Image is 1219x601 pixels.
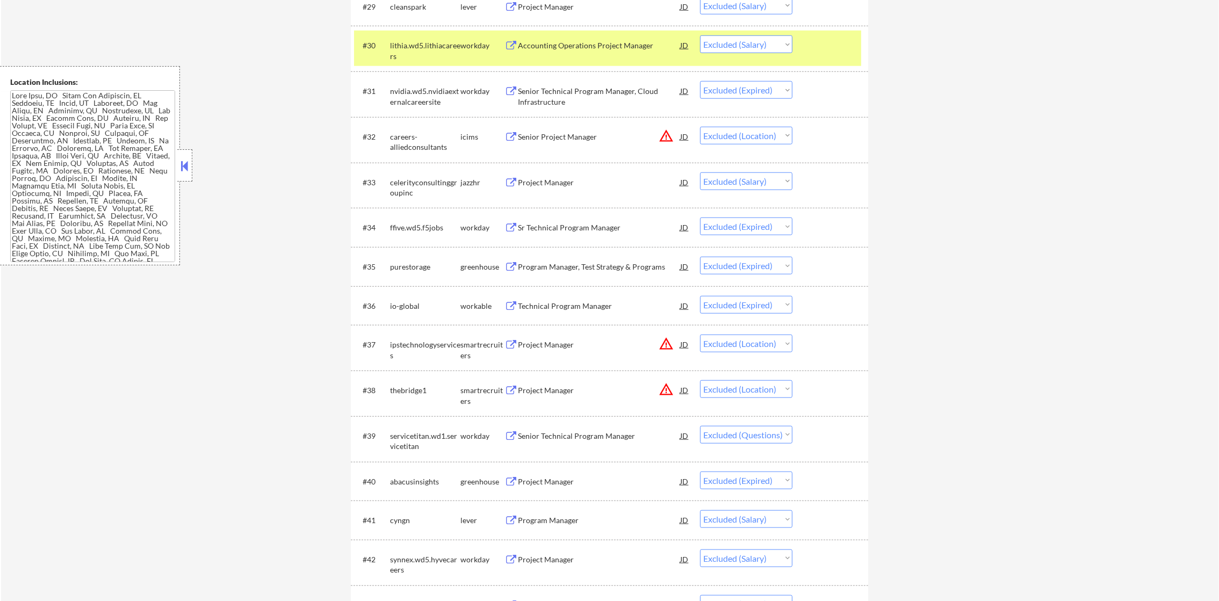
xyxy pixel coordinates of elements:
div: #34 [363,222,381,233]
div: Project Manager [518,339,680,350]
div: JD [679,81,690,100]
div: #39 [363,431,381,441]
div: Technical Program Manager [518,301,680,312]
div: #31 [363,86,381,97]
div: Sr Technical Program Manager [518,222,680,233]
button: warning_amber [659,382,674,397]
div: workday [460,86,504,97]
div: JD [679,172,690,192]
div: smartrecruiters [460,385,504,406]
div: Accounting Operations Project Manager [518,40,680,51]
div: JD [679,549,690,569]
div: lever [460,515,504,526]
div: smartrecruiters [460,339,504,360]
div: Project Manager [518,554,680,565]
div: careers-alliedconsultants [390,132,460,153]
div: lever [460,2,504,12]
div: #29 [363,2,381,12]
div: purestorage [390,262,460,272]
div: servicetitan.wd1.servicetitan [390,431,460,452]
div: #37 [363,339,381,350]
div: nvidia.wd5.nvidiaexternalcareersite [390,86,460,107]
div: #40 [363,476,381,487]
div: JD [679,127,690,146]
div: icims [460,132,504,142]
div: JD [679,296,690,315]
div: #33 [363,177,381,188]
div: #36 [363,301,381,312]
button: warning_amber [659,336,674,351]
div: workable [460,301,504,312]
div: workday [460,40,504,51]
div: JD [679,257,690,276]
div: ffive.wd5.f5jobs [390,222,460,233]
div: Senior Technical Program Manager [518,431,680,441]
div: greenhouse [460,262,504,272]
div: #38 [363,385,381,396]
div: JD [679,472,690,491]
div: workday [460,222,504,233]
div: #35 [363,262,381,272]
div: Project Manager [518,476,680,487]
div: #41 [363,515,381,526]
div: thebridge1 [390,385,460,396]
div: lithia.wd5.lithiacareers [390,40,460,61]
div: JD [679,426,690,445]
div: Project Manager [518,2,680,12]
div: JD [679,218,690,237]
div: Project Manager [518,177,680,188]
div: ipstechnologyservices [390,339,460,360]
div: abacusinsights [390,476,460,487]
div: Project Manager [518,385,680,396]
div: celerityconsultinggroupinc [390,177,460,198]
div: workday [460,431,504,441]
button: warning_amber [659,128,674,143]
div: #30 [363,40,381,51]
div: #32 [363,132,381,142]
div: cleanspark [390,2,460,12]
div: Location Inclusions: [10,77,176,88]
div: greenhouse [460,476,504,487]
div: Senior Technical Program Manager, Cloud Infrastructure [518,86,680,107]
div: Senior Project Manager [518,132,680,142]
div: cyngn [390,515,460,526]
div: Program Manager [518,515,680,526]
div: JD [679,335,690,354]
div: jazzhr [460,177,504,188]
div: synnex.wd5.hyvecareers [390,554,460,575]
div: workday [460,554,504,565]
div: #42 [363,554,381,565]
div: JD [679,510,690,530]
div: Program Manager, Test Strategy & Programs [518,262,680,272]
div: io-global [390,301,460,312]
div: JD [679,35,690,55]
div: JD [679,380,690,400]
